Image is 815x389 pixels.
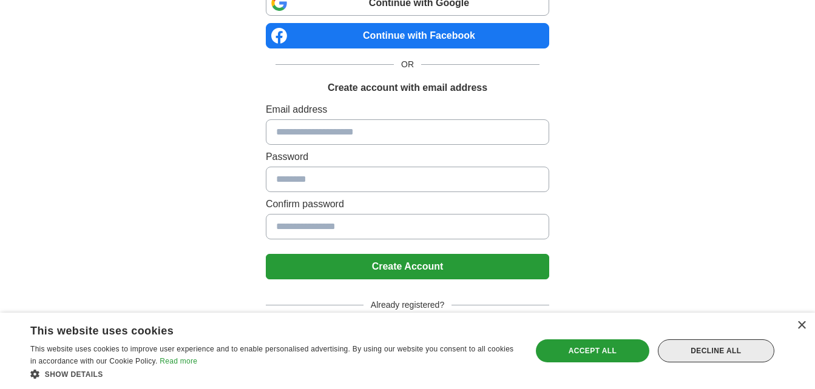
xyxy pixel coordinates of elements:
[266,102,549,117] label: Email address
[45,370,103,379] span: Show details
[266,254,549,279] button: Create Account
[536,339,649,362] div: Accept all
[266,197,549,211] label: Confirm password
[797,321,806,330] div: Close
[364,299,451,311] span: Already registered?
[328,81,487,95] h1: Create account with email address
[394,58,421,71] span: OR
[160,357,197,365] a: Read more, opens a new window
[266,150,549,164] label: Password
[30,345,513,365] span: This website uses cookies to improve user experience and to enable personalised advertising. By u...
[658,339,774,362] div: Decline all
[30,320,486,338] div: This website uses cookies
[266,23,549,48] a: Continue with Facebook
[30,368,516,380] div: Show details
